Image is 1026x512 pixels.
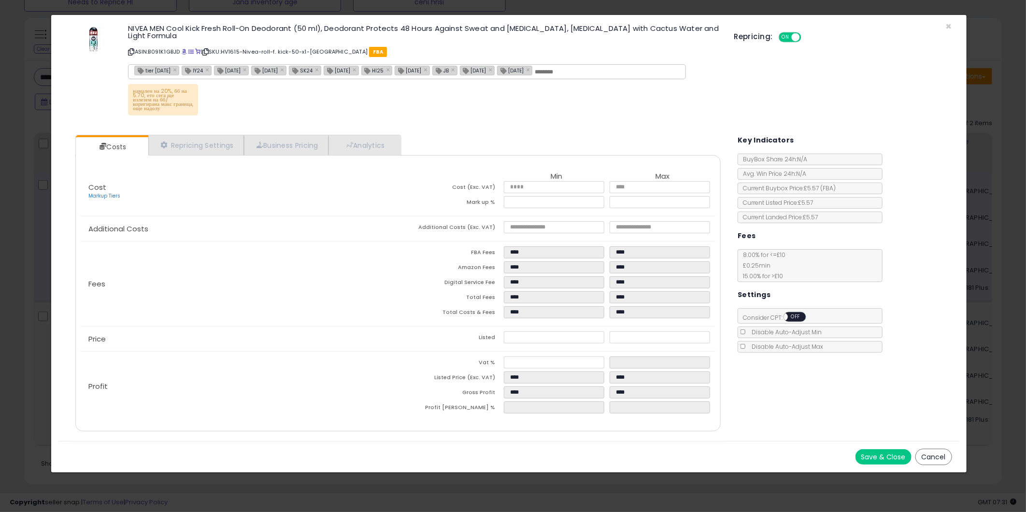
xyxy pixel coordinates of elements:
span: [DATE] [395,66,421,74]
p: Fees [81,280,398,288]
a: Business Pricing [244,135,328,155]
a: Analytics [328,135,400,155]
p: Additional Costs [81,225,398,233]
p: Profit [81,383,398,390]
span: Current Landed Price: £5.57 [738,213,818,221]
a: × [173,65,179,74]
td: Listed Price (Exc. VAT) [398,371,504,386]
p: Cost [81,184,398,200]
td: Digital Service Fee [398,276,504,291]
span: OFF [788,313,803,321]
span: HI25 [362,66,384,74]
td: Profit [PERSON_NAME] % [398,401,504,416]
h3: NIVEA MEN Cool Kick Fresh Roll-On Deodorant (50 ml), Deodorant Protects 48 Hours Against Sweat an... [128,25,719,39]
span: Disable Auto-Adjust Max [747,342,823,351]
span: Current Buybox Price: [738,184,836,192]
a: Your listing only [195,48,200,56]
span: FBA [369,47,387,57]
span: 8.00 % for <= £10 [738,251,785,280]
span: [DATE] [498,66,524,74]
a: All offer listings [188,48,194,56]
td: Total Costs & Fees [398,306,504,321]
td: Additional Costs (Exc. VAT) [398,221,504,236]
span: tier [DATE] [135,66,171,74]
a: BuyBox page [182,48,187,56]
button: Cancel [915,449,952,465]
span: JB [433,66,449,74]
span: Current Listed Price: £5.57 [738,199,813,207]
a: Costs [76,137,147,156]
p: ASIN: B091K1GBJD | SKU: HV1615-Nivea-roll-f. kick-50-x1-[GEOGRAPHIC_DATA] [128,44,719,59]
p: намален на 20%, бб на 5.70, ето сега ще излезем на бб/ коригирана макс граница, още надолу [128,84,198,115]
span: [DATE] [252,66,278,74]
h5: Settings [738,289,770,301]
span: £0.25 min [738,261,770,270]
span: Disable Auto-Adjust Min [747,328,822,336]
span: SK24 [289,66,313,74]
span: ( FBA ) [820,184,836,192]
a: × [205,65,211,74]
span: × [946,19,952,33]
a: × [315,65,321,74]
a: × [424,65,429,74]
span: £5.57 [804,184,836,192]
th: Min [504,172,610,181]
a: × [353,65,358,74]
a: × [243,65,249,74]
span: Avg. Win Price 24h: N/A [738,170,806,178]
h5: Key Indicators [738,134,794,146]
p: Price [81,335,398,343]
span: Consider CPT: [738,313,819,322]
th: Max [610,172,715,181]
span: [DATE] [324,66,350,74]
a: × [280,65,286,74]
td: Gross Profit [398,386,504,401]
td: Listed [398,331,504,346]
a: × [526,65,532,74]
span: ON [780,33,792,42]
span: [DATE] [214,66,241,74]
button: Save & Close [855,449,912,465]
span: OFF [799,33,815,42]
span: IY24 [182,66,203,74]
span: BuyBox Share 24h: N/A [738,155,807,163]
td: Mark up % [398,196,504,211]
h5: Fees [738,230,756,242]
td: Vat % [398,356,504,371]
a: × [489,65,495,74]
span: [DATE] [460,66,486,74]
h5: Repricing: [734,33,773,41]
td: Cost (Exc. VAT) [398,181,504,196]
span: 15.00 % for > £10 [738,272,783,280]
a: × [386,65,392,74]
td: Amazon Fees [398,261,504,276]
td: FBA Fees [398,246,504,261]
a: Markup Tiers [88,192,120,199]
a: × [451,65,457,74]
img: 41hSNasloBS._SL60_.jpg [81,25,106,54]
a: Repricing Settings [148,135,244,155]
td: Total Fees [398,291,504,306]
